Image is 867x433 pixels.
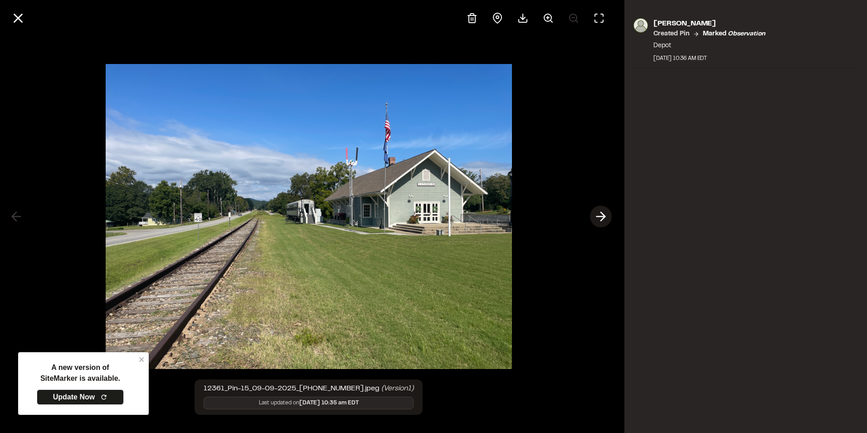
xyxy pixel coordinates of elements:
button: Toggle Fullscreen [588,7,610,29]
p: [PERSON_NAME] [653,18,765,29]
p: Created Pin [653,29,689,39]
button: Zoom in [537,7,559,29]
p: Depot [653,41,765,51]
button: Next photo [590,206,612,227]
em: observation [728,31,765,37]
div: View pin on map [487,7,508,29]
img: photo [633,18,648,33]
p: Marked [703,29,765,39]
button: Close modal [7,7,29,29]
img: file [106,55,512,378]
div: [DATE] 10:36 AM EDT [653,54,765,63]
